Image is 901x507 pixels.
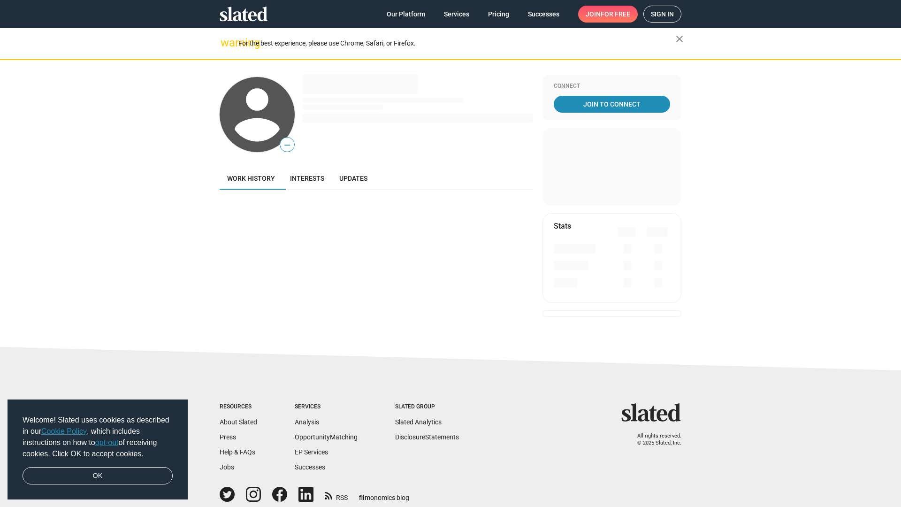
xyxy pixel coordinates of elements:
[395,433,459,441] a: DisclosureStatements
[651,6,674,22] span: Sign in
[395,418,442,426] a: Slated Analytics
[295,433,358,441] a: OpportunityMatching
[238,37,676,50] div: For the best experience, please use Chrome, Safari, or Firefox.
[325,488,348,502] a: RSS
[295,403,358,411] div: Services
[586,6,630,23] span: Join
[23,415,173,460] span: Welcome! Slated uses cookies as described in our , which includes instructions on how to of recei...
[627,433,681,446] p: All rights reserved. © 2025 Slated, Inc.
[220,448,255,456] a: Help & FAQs
[220,433,236,441] a: Press
[220,463,234,471] a: Jobs
[481,6,517,23] a: Pricing
[221,37,232,48] mat-icon: warning
[295,448,328,456] a: EP Services
[444,6,469,23] span: Services
[220,403,257,411] div: Resources
[23,467,173,485] a: dismiss cookie message
[556,96,668,113] span: Join To Connect
[488,6,509,23] span: Pricing
[359,486,409,502] a: filmonomics blog
[95,438,119,446] a: opt-out
[395,403,459,411] div: Slated Group
[554,221,571,231] mat-card-title: Stats
[283,167,332,190] a: Interests
[220,418,257,426] a: About Slated
[295,463,325,471] a: Successes
[295,418,319,426] a: Analysis
[601,6,630,23] span: for free
[554,96,670,113] a: Join To Connect
[280,139,294,151] span: —
[220,167,283,190] a: Work history
[359,494,370,501] span: film
[379,6,433,23] a: Our Platform
[578,6,638,23] a: Joinfor free
[643,6,681,23] a: Sign in
[674,33,685,45] mat-icon: close
[339,175,367,182] span: Updates
[528,6,559,23] span: Successes
[332,167,375,190] a: Updates
[554,83,670,90] div: Connect
[436,6,477,23] a: Services
[520,6,567,23] a: Successes
[8,399,188,500] div: cookieconsent
[41,427,87,435] a: Cookie Policy
[290,175,324,182] span: Interests
[227,175,275,182] span: Work history
[387,6,425,23] span: Our Platform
